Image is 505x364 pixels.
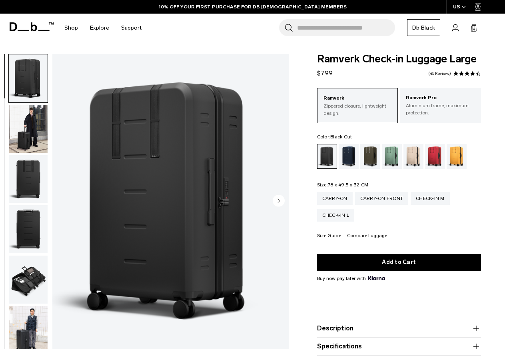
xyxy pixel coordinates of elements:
a: 10% OFF YOUR FIRST PURCHASE FOR DB [DEMOGRAPHIC_DATA] MEMBERS [159,3,347,10]
p: Zippered closure, lightweight design. [323,102,392,117]
img: {"height" => 20, "alt" => "Klarna"} [368,276,385,280]
a: 45 reviews [428,72,451,76]
img: Ramverk Check-in Luggage Large Black Out [9,54,48,102]
a: Ramverk Pro Aluminium frame, maximum protection. [400,88,481,122]
a: Check-in L [317,209,355,222]
span: $799 [317,69,333,77]
span: Black Out [330,134,352,140]
button: Compare Luggage [347,233,387,239]
span: Ramverk Check-in Luggage Large [317,54,481,64]
button: Ramverk Check-in Luggage Large Black Out [8,54,48,103]
img: Ramverk Check-in Luggage Large Black Out [9,105,48,153]
nav: Main Navigation [58,14,148,42]
a: Forest Green [360,144,380,169]
a: Green Ray [382,144,402,169]
img: Ramverk Check-in Luggage Large Black Out [9,205,48,253]
img: Ramverk Check-in Luggage Large Black Out [9,306,48,354]
p: Ramverk [323,94,392,102]
button: Ramverk Check-in Luggage Large Black Out [8,255,48,304]
button: Ramverk Check-in Luggage Large Black Out [8,306,48,354]
a: Carry-on Front [355,192,409,205]
a: Blue Hour [339,144,359,169]
a: Db Black [407,19,440,36]
button: Add to Cart [317,254,481,271]
p: Ramverk Pro [406,94,475,102]
button: Ramverk Check-in Luggage Large Black Out [8,155,48,204]
button: Description [317,324,481,333]
button: Specifications [317,342,481,351]
img: Ramverk Check-in Luggage Large Black Out [9,256,48,304]
a: Support [121,14,142,42]
img: Ramverk Check-in Luggage Large Black Out [9,155,48,203]
legend: Color: [317,134,352,139]
img: Ramverk Check-in Luggage Large Black Out [52,54,289,349]
a: Black Out [317,144,337,169]
span: Buy now pay later with [317,275,385,282]
legend: Size: [317,182,369,187]
a: Explore [90,14,109,42]
a: Check-in M [411,192,450,205]
a: Parhelion Orange [447,144,467,169]
p: Aluminium frame, maximum protection. [406,102,475,116]
li: 1 / 11 [52,54,289,349]
a: Sprite Lightning Red [425,144,445,169]
button: Ramverk Check-in Luggage Large Black Out [8,104,48,153]
a: Carry-on [317,192,353,205]
button: Next slide [273,195,285,208]
span: 78 x 49.5 x 32 CM [328,182,368,188]
a: Fogbow Beige [403,144,423,169]
button: Size Guide [317,233,341,239]
button: Ramverk Check-in Luggage Large Black Out [8,205,48,254]
a: Shop [64,14,78,42]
